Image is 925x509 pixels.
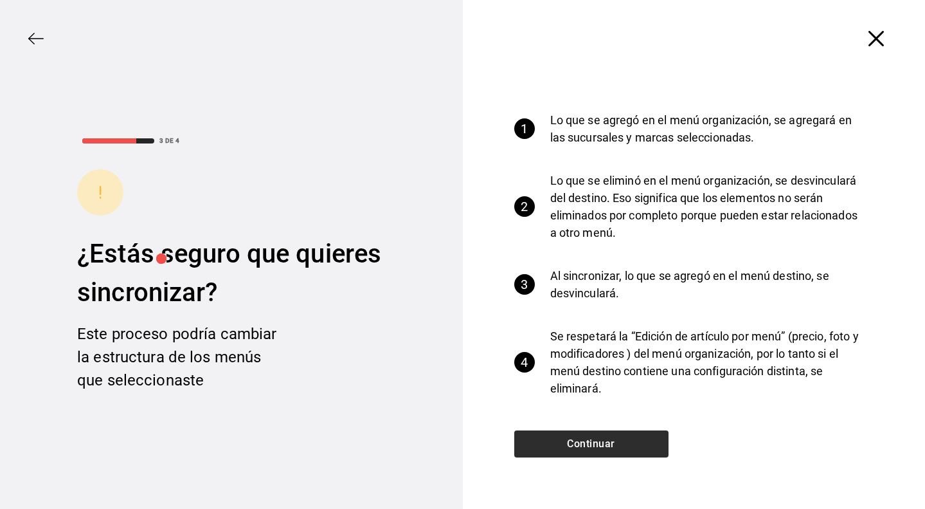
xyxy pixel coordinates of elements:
div: 4 [514,352,535,373]
div: Este proceso podría cambiar la estructura de los menús que seleccionaste [77,322,283,392]
p: Lo que se eliminó en el menú organización, se desvinculará del destino. Eso significa que los ele... [550,172,864,241]
button: Continuar [514,430,669,458]
div: 1 [514,118,535,139]
div: 3 [514,274,535,295]
div: 2 [514,196,535,217]
p: Lo que se agregó en el menú organización, se agregará en las sucursales y marcas seleccionadas. [550,111,864,146]
div: ¿Estás seguro que quieres sincronizar? [77,235,386,312]
p: Se respetará la “Edición de artículo por menú” (precio, foto y modificadores ) del menú organizac... [550,328,864,397]
p: Al sincronizar, lo que se agregó en el menú destino, se desvinculará. [550,267,864,302]
div: 3 DE 4 [159,136,179,145]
